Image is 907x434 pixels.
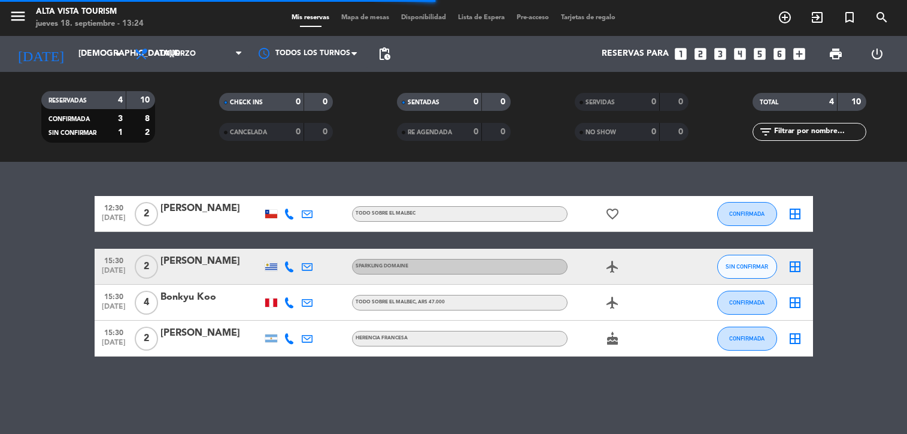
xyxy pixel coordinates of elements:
span: Reservas para [602,49,669,59]
span: 2 [135,202,158,226]
span: , ARS 47.000 [415,300,445,305]
span: 15:30 [99,325,129,339]
button: menu [9,7,27,29]
strong: 0 [474,98,478,106]
span: Herencia Francesa [356,336,408,340]
span: CHECK INS [230,100,263,106]
strong: 2 [145,128,152,137]
button: CONFIRMADA [717,202,777,226]
span: Mis reservas [286,14,335,21]
span: [DATE] [99,303,129,317]
i: search [875,10,889,25]
span: NO SHOW [586,129,616,135]
strong: 4 [829,98,834,106]
div: Bonkyu Koo [160,290,262,305]
i: cake [605,331,620,346]
i: add_box [791,46,807,62]
span: RE AGENDADA [408,129,452,135]
i: [DATE] [9,41,72,67]
span: CONFIRMADA [729,299,765,306]
i: add_circle_outline [778,10,792,25]
span: 15:30 [99,253,129,267]
span: Tarjetas de regalo [555,14,621,21]
i: exit_to_app [810,10,824,25]
span: [DATE] [99,214,129,228]
button: SIN CONFIRMAR [717,255,777,279]
strong: 8 [145,114,152,123]
button: CONFIRMADA [717,291,777,315]
i: airplanemode_active [605,260,620,274]
span: print [829,47,843,61]
span: CONFIRMADA [729,335,765,342]
i: airplanemode_active [605,296,620,310]
i: looks_two [693,46,708,62]
div: jueves 18. septiembre - 13:24 [36,18,144,30]
strong: 0 [474,128,478,136]
strong: 4 [118,96,123,104]
i: looks_4 [732,46,748,62]
strong: 10 [851,98,863,106]
i: arrow_drop_down [111,47,126,61]
span: Lista de Espera [452,14,511,21]
i: filter_list [759,125,773,139]
span: SIN CONFIRMAR [726,263,768,270]
i: border_all [788,331,802,346]
strong: 0 [323,128,330,136]
i: menu [9,7,27,25]
span: Pre-acceso [511,14,555,21]
strong: 0 [296,128,301,136]
strong: 0 [500,98,508,106]
i: turned_in_not [842,10,857,25]
strong: 0 [678,128,685,136]
span: 4 [135,291,158,315]
strong: 0 [296,98,301,106]
strong: 1 [118,128,123,137]
i: looks_6 [772,46,787,62]
i: favorite_border [605,207,620,221]
div: [PERSON_NAME] [160,325,262,341]
i: power_settings_new [870,47,884,61]
div: [PERSON_NAME] [160,254,262,269]
div: [PERSON_NAME] [160,201,262,216]
span: [DATE] [99,267,129,281]
span: Mapa de mesas [335,14,395,21]
i: border_all [788,207,802,221]
strong: 0 [323,98,330,106]
span: 12:30 [99,200,129,214]
span: SERVIDAS [586,100,615,106]
span: 15:30 [99,289,129,303]
div: Alta Vista Tourism [36,6,144,18]
span: Todo sobre el malbec [356,300,445,305]
strong: 0 [651,128,656,136]
input: Filtrar por nombre... [773,125,866,138]
strong: 3 [118,114,123,123]
span: RESERVADAS [48,98,87,104]
strong: 0 [678,98,685,106]
span: SENTADAS [408,100,439,106]
strong: 0 [651,98,656,106]
i: looks_3 [712,46,728,62]
span: Almuerzo [154,50,196,58]
strong: 10 [140,96,152,104]
span: pending_actions [377,47,392,61]
span: SIN CONFIRMAR [48,130,96,136]
i: border_all [788,296,802,310]
span: Todo sobre el malbec [356,211,415,216]
span: Sparkling Domaine [356,264,408,269]
div: LOG OUT [857,36,898,72]
i: looks_5 [752,46,768,62]
span: Disponibilidad [395,14,452,21]
span: CONFIRMADA [48,116,90,122]
i: looks_one [673,46,688,62]
span: CONFIRMADA [729,210,765,217]
span: 2 [135,255,158,279]
i: border_all [788,260,802,274]
span: 2 [135,327,158,351]
strong: 0 [500,128,508,136]
span: [DATE] [99,339,129,352]
span: CANCELADA [230,129,267,135]
span: TOTAL [760,100,778,106]
button: CONFIRMADA [717,327,777,351]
